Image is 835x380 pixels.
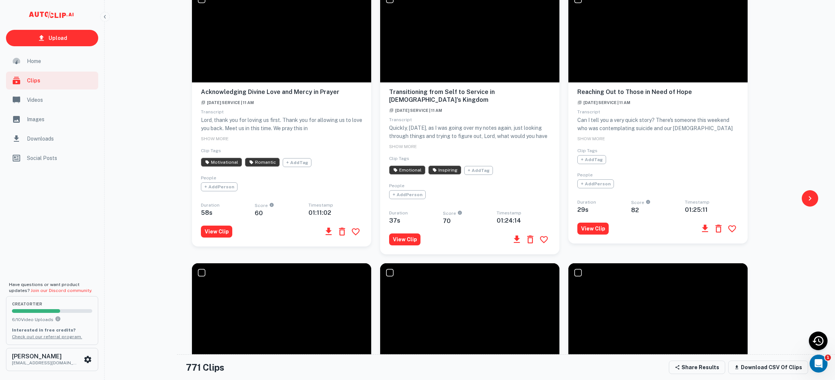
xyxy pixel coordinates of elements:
[201,202,220,208] span: Duration
[577,172,593,178] span: People
[685,200,710,205] span: Timestamp
[577,223,609,235] button: View Clip
[6,30,98,46] a: Upload
[389,117,412,122] span: Transcript
[31,288,92,293] a: Join our Discord community.
[201,209,255,216] h6: 58 s
[389,217,443,224] h6: 37 s
[186,361,224,374] h4: 771 Clips
[283,158,311,167] span: + Add Tag
[201,226,232,238] button: View Clip
[685,206,739,213] h6: 01:25:11
[644,200,651,207] div: An AI-calculated score on a clip's engagement potential, scored from 0 to 100.
[497,217,550,224] h6: 01:24:14
[577,148,597,153] span: Clip Tags
[12,354,79,359] h6: [PERSON_NAME]
[308,202,333,208] span: Timestamp
[255,210,308,217] h6: 60
[577,109,600,114] span: Transcript
[201,109,224,114] span: Transcript
[389,88,550,104] h6: Transitioning from Self to Service in [DEMOGRAPHIC_DATA]'s Kingdom
[464,166,493,175] span: + Add Tag
[6,72,98,89] a: Clips
[255,203,308,210] span: Score
[389,190,426,199] span: + Add Person
[12,327,92,333] p: Interested in free credits?
[12,334,82,339] a: Check out our referral program.
[389,124,550,198] p: Quickly, [DATE], as I was going over my notes again, just looking through things and trying to fi...
[308,209,362,216] h6: 01:11:02
[456,211,462,217] div: An AI-calculated score on a clip's engagement potential, scored from 0 to 100.
[201,182,238,191] span: + Add Person
[389,106,442,113] a: [DATE] Service | 11 AM
[201,136,229,141] span: SHOW MORE
[577,116,739,198] p: Can I tell you a very quick story? There's someone this weekend who was contemplating suicide and...
[201,98,254,106] a: [DATE] Service | 11 AM
[577,100,630,105] span: [DATE] Service | 11 AM
[201,88,362,96] h6: Acknowledging Divine Love and Mercy in Prayer
[201,158,242,167] span: AI has identified this clip as Motivational
[27,135,94,143] span: Downloads
[245,158,280,167] span: AI has identified this clip as Romantic
[27,154,94,162] span: Social Posts
[631,200,685,207] span: Score
[443,211,497,217] span: Score
[389,233,420,245] button: View Clip
[389,166,425,175] span: AI has identified this clip as Emotional
[631,207,685,214] h6: 82
[825,355,831,361] span: 1
[9,282,92,293] span: Have questions or want product updates?
[389,156,409,161] span: Clip Tags
[577,98,630,106] a: [DATE] Service | 11 AM
[201,175,216,180] span: People
[669,361,725,374] button: Share Results
[201,116,362,165] p: Lord, thank you for loving us first. Thank you for allowing us to love you back. Meet us in this ...
[49,34,67,42] p: Upload
[6,91,98,109] a: Videos
[577,206,631,213] h6: 29 s
[12,316,92,323] p: 6 / 10 Video Uploads
[6,52,98,70] a: Home
[389,144,417,149] span: SHOW MORE
[27,96,94,104] span: Videos
[497,210,521,216] span: Timestamp
[201,100,254,105] span: [DATE] Service | 11 AM
[6,149,98,167] a: Social Posts
[27,57,94,65] span: Home
[389,210,408,216] span: Duration
[12,359,79,366] p: [EMAIL_ADDRESS][DOMAIN_NAME]
[577,136,605,141] span: SHOW MORE
[809,332,828,350] div: Recent Activity
[6,110,98,128] a: Images
[443,217,497,224] h6: 70
[577,200,596,205] span: Duration
[389,108,442,113] span: [DATE] Service | 11 AM
[6,130,98,148] a: Downloads
[268,203,274,210] div: An AI-calculated score on a clip's engagement potential, scored from 0 to 100.
[12,302,92,306] span: creator Tier
[27,76,94,85] span: Clips
[389,183,404,188] span: People
[6,296,98,345] button: creatorTier6/10Video UploadsYou can upload 10 videos per month on the creator tier. Upgrade to up...
[577,155,606,164] span: + Add Tag
[428,166,461,175] span: AI has identified this clip as Inspiring
[27,115,94,123] span: Images
[577,88,739,96] h6: Reaching Out to Those in Need of Hope
[810,355,828,373] iframe: Intercom live chat
[577,179,614,188] span: + Add Person
[728,361,808,374] button: Download CSV of clips
[201,148,221,153] span: Clip Tags
[6,348,98,371] button: [PERSON_NAME][EMAIL_ADDRESS][DOMAIN_NAME]
[55,316,61,322] svg: You can upload 10 videos per month on the creator tier. Upgrade to upload more.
